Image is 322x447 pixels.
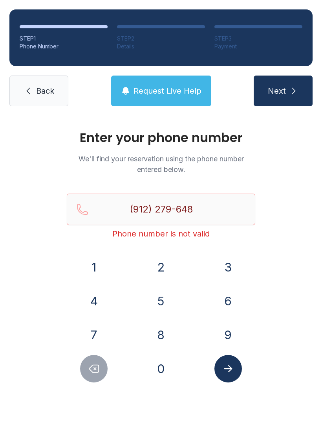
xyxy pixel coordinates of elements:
div: STEP 1 [20,35,108,42]
div: STEP 2 [117,35,205,42]
button: 2 [147,253,175,281]
button: 1 [80,253,108,281]
div: Phone number is not valid [67,228,255,239]
button: Submit lookup form [214,355,242,382]
div: Phone Number [20,42,108,50]
button: 9 [214,321,242,349]
button: 7 [80,321,108,349]
p: We'll find your reservation using the phone number entered below. [67,153,255,175]
button: 4 [80,287,108,315]
h1: Enter your phone number [67,131,255,144]
button: 6 [214,287,242,315]
button: 3 [214,253,242,281]
span: Next [268,85,286,96]
div: STEP 3 [214,35,302,42]
input: Reservation phone number [67,194,255,225]
button: 8 [147,321,175,349]
span: Request Live Help [134,85,201,96]
button: 5 [147,287,175,315]
button: Delete number [80,355,108,382]
div: Payment [214,42,302,50]
span: Back [36,85,54,96]
button: 0 [147,355,175,382]
div: Details [117,42,205,50]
